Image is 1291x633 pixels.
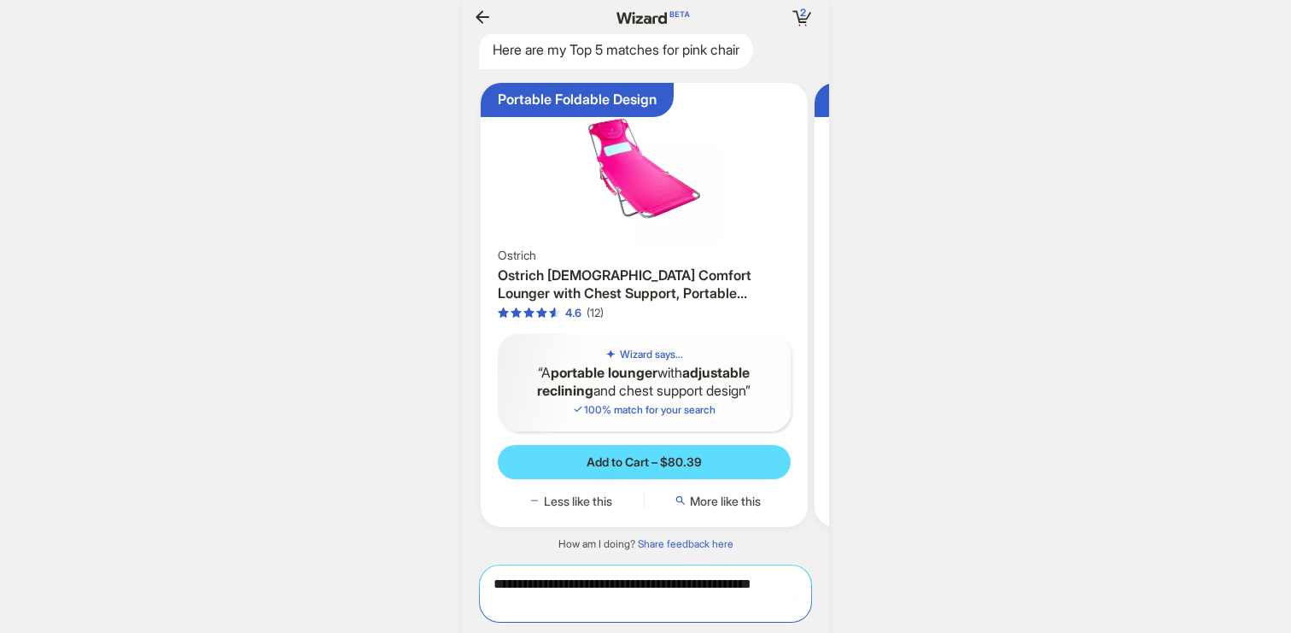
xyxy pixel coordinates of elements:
span: star [549,308,560,319]
img: Ostrich Ladies Comfort Lounger with Chest Support, Portable Reclining Outdoor Patio Beach Lawn Ca... [488,90,801,244]
b: adjustable reclining [537,364,750,399]
span: star [498,308,509,319]
span: Add to Cart – $80.39 [587,454,702,470]
button: More like this [645,493,791,510]
button: Less like this [498,493,644,510]
h5: Wizard says... [620,348,683,361]
span: More like this [690,494,761,509]
button: Add to Cart – $80.39 [498,445,791,479]
div: Portable Foldable Design [498,91,657,108]
div: 4.6 [565,306,581,320]
span: Less like this [544,494,612,509]
span: 2 [800,6,806,19]
div: Here are my Top 5 matches for pink chair [479,31,753,69]
div: 4.6 out of 5 stars [498,306,581,320]
h3: Ostrich [DEMOGRAPHIC_DATA] Comfort Lounger with Chest Support, Portable Reclining Outdoor Patio B... [498,267,791,302]
span: 100 % match for your search [572,403,716,416]
b: portable lounger [551,364,657,381]
span: star [536,308,547,319]
span: star [523,308,535,319]
span: Ostrich [498,248,536,263]
span: star [511,308,522,319]
div: How am I doing? [462,537,829,551]
img: Icon Pink Non-Folding Plastic Adirondack Chair [821,90,1135,262]
q: A with and chest support design [511,364,777,400]
div: Portable Foldable DesignOstrich Ladies Comfort Lounger with Chest Support, Portable Reclining Out... [481,83,808,527]
div: (12) [587,306,604,320]
a: Share feedback here [638,537,733,550]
